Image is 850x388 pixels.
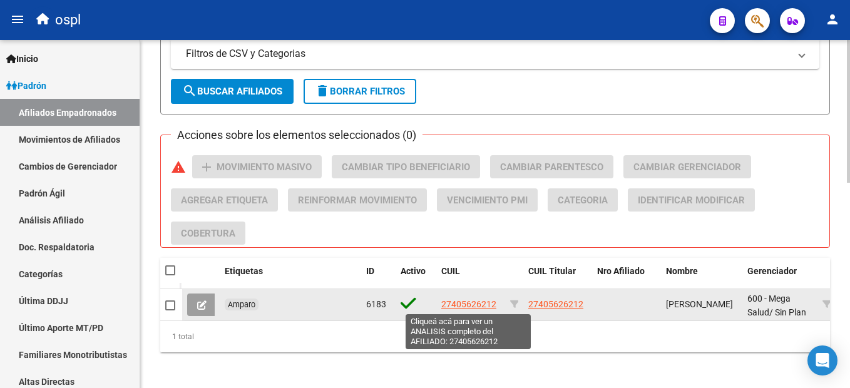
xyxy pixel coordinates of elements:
[332,155,480,178] button: Cambiar Tipo Beneficiario
[366,266,374,276] span: ID
[436,258,505,299] datatable-header-cell: CUIL
[171,188,278,212] button: Agregar Etiqueta
[807,345,837,375] div: Open Intercom Messenger
[220,258,361,299] datatable-header-cell: Etiquetas
[192,155,322,178] button: Movimiento Masivo
[181,228,235,239] span: Cobertura
[447,195,528,206] span: Vencimiento PMI
[228,300,255,309] span: Amparo
[623,155,751,178] button: Cambiar Gerenciador
[217,161,312,173] span: Movimiento Masivo
[298,195,417,206] span: Reinformar Movimiento
[597,266,645,276] span: Nro Afiliado
[315,83,330,98] mat-icon: delete
[825,12,840,27] mat-icon: person
[171,79,294,104] button: Buscar Afiliados
[10,12,25,27] mat-icon: menu
[548,188,618,212] button: Categoria
[747,266,797,276] span: Gerenciador
[199,160,214,175] mat-icon: add
[747,294,791,318] span: 600 - Mega Salud
[666,266,698,276] span: Nombre
[528,266,576,276] span: CUIL Titular
[500,161,603,173] span: Cambiar Parentesco
[523,258,592,299] datatable-header-cell: CUIL Titular
[342,161,470,173] span: Cambiar Tipo Beneficiario
[558,195,608,206] span: Categoria
[182,83,197,98] mat-icon: search
[633,161,741,173] span: Cambiar Gerenciador
[638,195,745,206] span: Identificar Modificar
[441,266,460,276] span: CUIL
[304,79,416,104] button: Borrar Filtros
[528,299,583,309] span: 27405626212
[396,258,436,299] datatable-header-cell: Activo
[288,188,427,212] button: Reinformar Movimiento
[55,6,81,34] span: ospl
[366,299,386,309] span: 6183
[401,266,426,276] span: Activo
[6,52,38,66] span: Inicio
[490,155,613,178] button: Cambiar Parentesco
[225,266,263,276] span: Etiquetas
[661,258,742,299] datatable-header-cell: Nombre
[437,188,538,212] button: Vencimiento PMI
[186,47,789,61] mat-panel-title: Filtros de CSV y Categorias
[441,299,496,309] span: 27405626212
[769,307,806,317] span: / Sin Plan
[171,222,245,245] button: Cobertura
[361,258,396,299] datatable-header-cell: ID
[592,258,661,299] datatable-header-cell: Nro Afiliado
[160,321,830,352] div: 1 total
[171,160,186,175] mat-icon: warning
[666,299,733,309] span: [PERSON_NAME]
[181,195,268,206] span: Agregar Etiqueta
[315,86,405,97] span: Borrar Filtros
[628,188,755,212] button: Identificar Modificar
[182,86,282,97] span: Buscar Afiliados
[6,79,46,93] span: Padrón
[171,39,819,69] mat-expansion-panel-header: Filtros de CSV y Categorias
[171,126,422,144] h3: Acciones sobre los elementos seleccionados (0)
[742,258,817,299] datatable-header-cell: Gerenciador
